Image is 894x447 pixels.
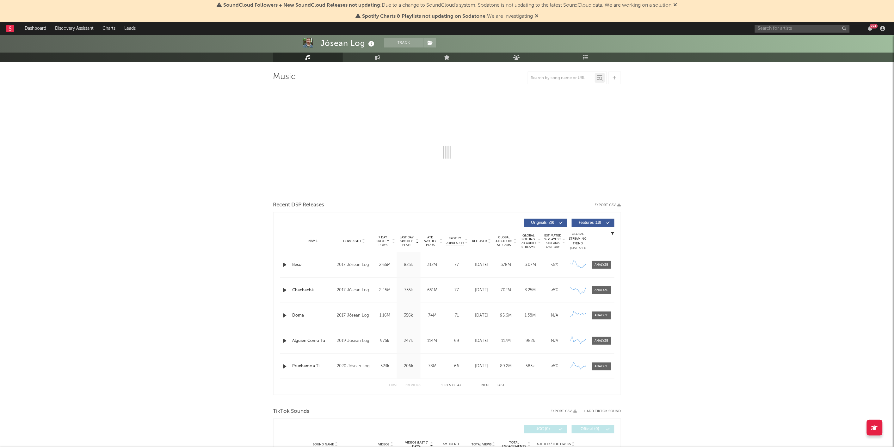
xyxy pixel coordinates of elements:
[577,410,621,413] button: + Add TikTok Sound
[471,312,492,319] div: [DATE]
[293,363,334,369] a: Pruébame a Ti
[422,262,443,268] div: 312M
[528,221,558,225] span: Originals ( 29 )
[398,312,419,319] div: 356k
[375,262,395,268] div: 2.65M
[337,312,371,319] div: 2017 Jósean Log
[362,14,533,19] span: : We are investigating
[520,363,541,369] div: 583k
[398,363,419,369] div: 206k
[343,239,361,243] span: Copyright
[520,338,541,344] div: 982k
[537,442,571,446] span: Author / Followers
[422,312,443,319] div: 74M
[520,262,541,268] div: 3.07M
[375,287,395,293] div: 2.45M
[337,337,371,345] div: 2019 Jósean Log
[313,443,334,446] span: Sound Name
[674,3,677,8] span: Dismiss
[422,338,443,344] div: 114M
[482,384,490,387] button: Next
[337,362,371,370] div: 2020 Jósean Log
[293,262,334,268] a: Beso
[446,312,468,319] div: 71
[520,234,537,249] span: Global Rolling 7D Audio Streams
[472,239,487,243] span: Released
[446,363,468,369] div: 66
[544,234,562,249] span: Estimated % Playlist Streams Last Day
[384,38,424,47] button: Track
[120,22,140,35] a: Leads
[595,203,621,207] button: Export CSV
[293,338,334,344] a: Alguien Como Tú
[583,410,621,413] button: + Add TikTok Sound
[422,363,443,369] div: 78M
[471,262,492,268] div: [DATE]
[223,3,380,8] span: SoundCloud Followers + New SoundCloud Releases not updating
[446,287,468,293] div: 77
[375,363,395,369] div: 523k
[576,221,605,225] span: Features ( 18 )
[544,262,565,268] div: <5%
[544,287,565,293] div: <5%
[446,236,464,246] span: Spotify Popularity
[471,287,492,293] div: [DATE]
[51,22,98,35] a: Discovery Assistant
[471,338,492,344] div: [DATE]
[472,443,491,446] span: Total Views
[528,76,595,81] input: Search by song name or URL
[398,236,415,247] span: Last Day Spotify Plays
[868,26,872,31] button: 99+
[444,384,448,387] span: to
[293,239,334,243] div: Name
[544,363,565,369] div: <5%
[496,363,517,369] div: 89.2M
[755,25,850,33] input: Search for artists
[453,384,456,387] span: of
[496,236,513,247] span: Global ATD Audio Streams
[524,425,567,433] button: UGC(0)
[496,262,517,268] div: 378M
[497,384,505,387] button: Last
[496,312,517,319] div: 95.6M
[20,22,51,35] a: Dashboard
[870,24,878,28] div: 99 +
[398,262,419,268] div: 825k
[379,443,390,446] span: Videos
[446,262,468,268] div: 77
[398,338,419,344] div: 247k
[572,425,614,433] button: Official(0)
[375,312,395,319] div: 1.16M
[434,382,469,389] div: 1 5 47
[471,363,492,369] div: [DATE]
[520,287,541,293] div: 3.25M
[405,384,422,387] button: Previous
[436,442,465,447] div: 6M Trend
[524,219,567,227] button: Originals(29)
[496,287,517,293] div: 702M
[422,236,439,247] span: ATD Spotify Plays
[321,38,376,48] div: Jósean Log
[98,22,120,35] a: Charts
[544,312,565,319] div: N/A
[398,287,419,293] div: 735k
[293,312,334,319] a: Doma
[496,338,517,344] div: 117M
[535,14,539,19] span: Dismiss
[375,236,392,247] span: 7 Day Spotify Plays
[569,232,588,251] div: Global Streaming Trend (Last 60D)
[520,312,541,319] div: 1.38M
[362,14,485,19] span: Spotify Charts & Playlists not updating on Sodatone
[337,286,371,294] div: 2017 Jósean Log
[576,427,605,431] span: Official ( 0 )
[572,219,614,227] button: Features(18)
[551,409,577,413] button: Export CSV
[389,384,398,387] button: First
[293,287,334,293] a: Chachachá
[273,408,310,415] span: TikTok Sounds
